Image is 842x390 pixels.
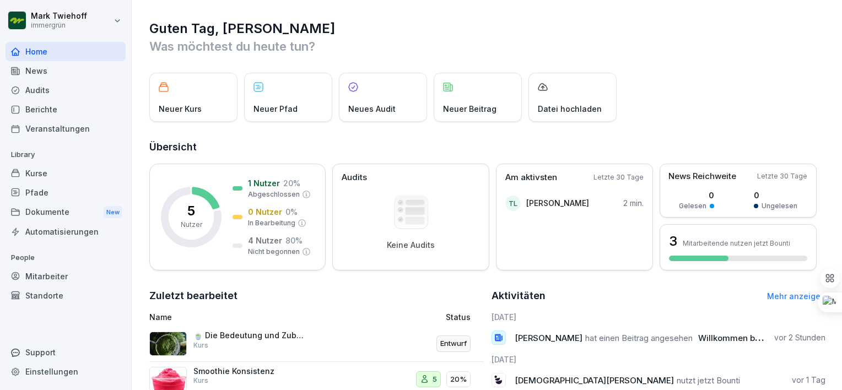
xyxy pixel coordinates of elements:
a: Kurse [6,164,126,183]
p: Entwurf [440,338,467,349]
p: 🍵 Die Bedeutung und Zubereitung von immergrün Matchas [193,331,304,340]
p: 2 min. [623,197,644,209]
span: [PERSON_NAME] [515,333,582,343]
div: Dokumente [6,202,126,223]
p: 0 [679,189,714,201]
p: 1 Nutzer [248,177,280,189]
p: 0 Nutzer [248,206,282,218]
h1: Guten Tag, [PERSON_NAME] [149,20,825,37]
p: vor 2 Stunden [774,332,825,343]
p: Letzte 30 Tage [593,172,644,182]
h3: 3 [669,232,677,251]
p: Abgeschlossen [248,189,300,199]
p: Audits [342,171,367,184]
a: Veranstaltungen [6,119,126,138]
p: Status [446,311,471,323]
p: [PERSON_NAME] [526,197,589,209]
p: Ungelesen [762,201,797,211]
p: Mark Twiehoff [31,12,87,21]
p: Was möchtest du heute tun? [149,37,825,55]
h2: Zuletzt bearbeitet [149,288,484,304]
a: DokumenteNew [6,202,126,223]
h2: Aktivitäten [492,288,546,304]
p: Datei hochladen [538,103,602,115]
p: 20% [450,374,467,385]
span: nutzt jetzt Bounti [677,375,740,386]
p: Neuer Pfad [253,103,298,115]
a: Mehr anzeigen [767,291,825,301]
a: Einstellungen [6,362,126,381]
a: Pfade [6,183,126,202]
p: Name [149,311,354,323]
a: 🍵 Die Bedeutung und Zubereitung von immergrün MatchasKursEntwurf [149,326,484,362]
p: 5 [187,204,195,218]
p: immergrün [31,21,87,29]
p: Nutzer [181,220,202,230]
p: 0 [754,189,797,201]
p: Keine Audits [387,240,435,250]
p: Neues Audit [348,103,396,115]
a: Standorte [6,286,126,305]
p: Kurs [193,340,208,350]
p: vor 1 Tag [792,375,825,386]
p: Mitarbeitende nutzen jetzt Bounti [683,239,790,247]
p: Neuer Beitrag [443,103,496,115]
p: 80 % [285,235,303,246]
h2: Übersicht [149,139,825,155]
h6: [DATE] [492,354,826,365]
a: Audits [6,80,126,100]
a: Home [6,42,126,61]
span: hat einen Beitrag angesehen [585,333,693,343]
a: Berichte [6,100,126,119]
p: Kurs [193,376,208,386]
p: Am aktivsten [505,171,557,184]
div: Support [6,343,126,362]
h6: [DATE] [492,311,826,323]
a: Mitarbeiter [6,267,126,286]
p: Nicht begonnen [248,247,300,257]
p: 0 % [285,206,298,218]
a: Automatisierungen [6,222,126,241]
p: 5 [433,374,437,385]
img: v3mzz9dj9q5emoctvkhujgmn.png [149,332,187,356]
p: News Reichweite [668,170,736,183]
div: TL [505,196,521,211]
a: News [6,61,126,80]
div: New [104,206,122,219]
p: 20 % [283,177,300,189]
span: [DEMOGRAPHIC_DATA][PERSON_NAME] [515,375,674,386]
p: In Bearbeitung [248,218,295,228]
p: Smoothie Konsistenz [193,366,304,376]
p: Gelesen [679,201,706,211]
p: Library [6,146,126,164]
p: 4 Nutzer [248,235,282,246]
p: People [6,249,126,267]
p: Neuer Kurs [159,103,202,115]
p: Letzte 30 Tage [757,171,807,181]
